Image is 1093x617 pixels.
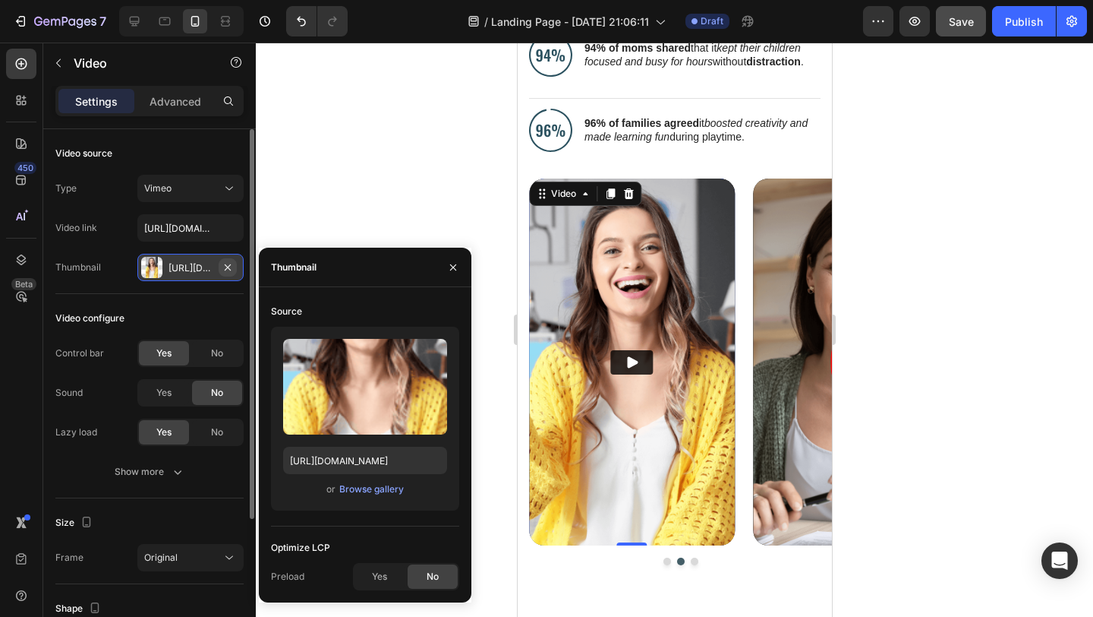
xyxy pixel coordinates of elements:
[427,570,439,584] span: No
[55,182,77,195] div: Type
[159,515,167,523] button: Dot
[99,12,106,30] p: 7
[211,386,223,400] span: No
[115,464,185,479] div: Show more
[211,426,223,439] span: No
[75,93,118,109] p: Settings
[150,93,201,109] p: Advanced
[67,74,301,101] p: it during playtime.
[55,312,124,325] div: Video configure
[144,182,172,194] span: Vimeo
[518,43,832,617] iframe: Design area
[74,54,203,72] p: Video
[55,346,104,360] div: Control bar
[55,261,101,274] div: Thumbnail
[372,570,387,584] span: Yes
[30,144,61,158] div: Video
[173,515,181,523] button: Dot
[156,386,172,400] span: Yes
[137,214,244,242] input: Insert video url here
[271,305,302,318] div: Source
[271,261,317,274] div: Thumbnail
[484,14,488,30] span: /
[11,278,36,290] div: Beta
[949,15,974,28] span: Save
[936,6,986,36] button: Save
[11,66,55,109] img: gempages_432750572815254551-0bf7468c-89be-464e-afab-da66b71bf14c.svg
[701,14,723,28] span: Draft
[491,14,649,30] span: Landing Page - [DATE] 21:06:11
[55,458,244,486] button: Show more
[169,261,213,275] div: [URL][DOMAIN_NAME]
[326,480,335,498] span: or
[55,551,83,565] div: Frame
[283,447,447,474] input: https://example.com/image.jpg
[137,544,244,571] button: Original
[339,483,404,496] div: Browse gallery
[271,570,304,584] div: Preload
[67,74,181,87] strong: 96% of families agreed
[55,221,97,235] div: Video link
[11,136,218,503] img: Alt image
[271,541,330,555] div: Optimize LCP
[146,515,153,523] button: Dot
[339,482,405,497] button: Browse gallery
[156,346,172,360] span: Yes
[211,346,223,360] span: No
[286,6,348,36] div: Undo/Redo
[992,6,1056,36] button: Publish
[93,308,136,332] button: Play
[55,513,96,533] div: Size
[283,339,447,435] img: preview-image
[137,175,244,202] button: Vimeo
[228,13,283,25] strong: distraction
[55,386,83,400] div: Sound
[313,302,364,338] button: Play
[156,426,172,439] span: Yes
[1005,14,1043,30] div: Publish
[14,162,36,174] div: 450
[144,552,178,563] span: Original
[55,147,112,160] div: Video source
[1041,543,1078,579] div: Open Intercom Messenger
[67,74,290,100] i: boosted creativity and made learning fun
[55,426,97,439] div: Lazy load
[6,6,113,36] button: 7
